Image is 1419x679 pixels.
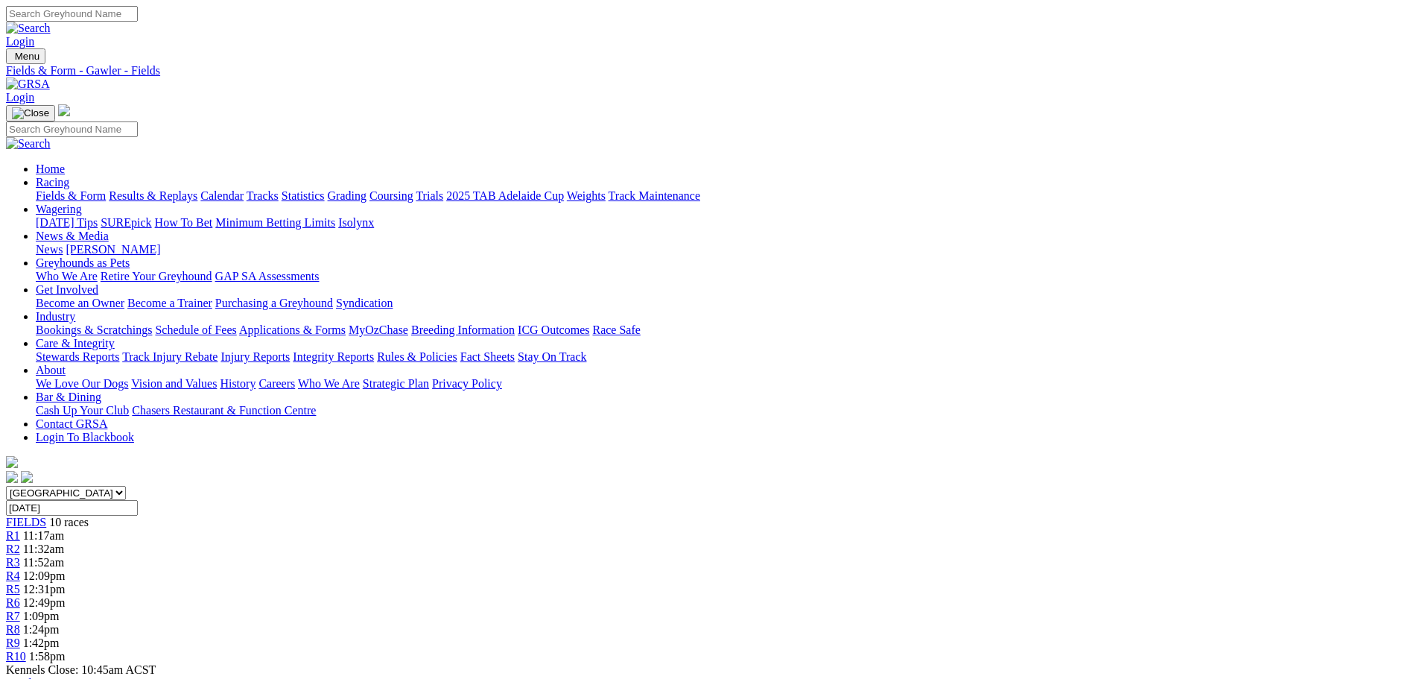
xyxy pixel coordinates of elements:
[6,623,20,636] a: R8
[36,377,1413,391] div: About
[446,189,564,202] a: 2025 TAB Adelaide Cup
[36,176,69,189] a: Racing
[23,569,66,582] span: 12:09pm
[127,297,212,309] a: Become a Trainer
[6,105,55,121] button: Toggle navigation
[215,216,335,229] a: Minimum Betting Limits
[36,417,107,430] a: Contact GRSA
[36,270,98,282] a: Who We Are
[36,391,101,403] a: Bar & Dining
[23,529,64,542] span: 11:17am
[6,516,46,528] a: FIELDS
[36,431,134,443] a: Login To Blackbook
[36,310,75,323] a: Industry
[567,189,606,202] a: Weights
[23,623,60,636] span: 1:24pm
[518,350,586,363] a: Stay On Track
[6,610,20,622] a: R7
[416,189,443,202] a: Trials
[29,650,66,663] span: 1:58pm
[6,78,50,91] img: GRSA
[258,377,295,390] a: Careers
[36,283,98,296] a: Get Involved
[220,377,255,390] a: History
[36,189,106,202] a: Fields & Form
[131,377,217,390] a: Vision and Values
[6,663,156,676] span: Kennels Close: 10:45am ACST
[36,270,1413,283] div: Greyhounds as Pets
[36,337,115,350] a: Care & Integrity
[23,637,60,649] span: 1:42pm
[6,22,51,35] img: Search
[6,456,18,468] img: logo-grsa-white.png
[15,51,39,62] span: Menu
[132,404,316,417] a: Chasers Restaurant & Function Centre
[36,377,128,390] a: We Love Our Dogs
[36,230,109,242] a: News & Media
[101,216,151,229] a: SUREpick
[36,216,1413,230] div: Wagering
[215,270,320,282] a: GAP SA Assessments
[6,48,45,64] button: Toggle navigation
[36,350,119,363] a: Stewards Reports
[36,203,82,215] a: Wagering
[36,297,124,309] a: Become an Owner
[6,650,26,663] a: R10
[36,323,152,336] a: Bookings & Scratchings
[432,377,502,390] a: Privacy Policy
[6,529,20,542] a: R1
[23,596,66,609] span: 12:49pm
[363,377,429,390] a: Strategic Plan
[36,404,1413,417] div: Bar & Dining
[21,471,33,483] img: twitter.svg
[36,364,66,376] a: About
[6,569,20,582] a: R4
[6,121,138,137] input: Search
[298,377,360,390] a: Who We Are
[293,350,374,363] a: Integrity Reports
[6,64,1413,78] div: Fields & Form - Gawler - Fields
[336,297,393,309] a: Syndication
[101,270,212,282] a: Retire Your Greyhound
[460,350,515,363] a: Fact Sheets
[36,404,129,417] a: Cash Up Your Club
[12,107,49,119] img: Close
[6,6,138,22] input: Search
[36,243,63,256] a: News
[338,216,374,229] a: Isolynx
[66,243,160,256] a: [PERSON_NAME]
[58,104,70,116] img: logo-grsa-white.png
[239,323,346,336] a: Applications & Forms
[6,91,34,104] a: Login
[155,216,213,229] a: How To Bet
[282,189,325,202] a: Statistics
[6,137,51,151] img: Search
[6,471,18,483] img: facebook.svg
[23,543,64,555] span: 11:32am
[36,350,1413,364] div: Care & Integrity
[36,243,1413,256] div: News & Media
[23,610,60,622] span: 1:09pm
[369,189,413,202] a: Coursing
[6,637,20,649] a: R9
[36,256,130,269] a: Greyhounds as Pets
[215,297,333,309] a: Purchasing a Greyhound
[518,323,589,336] a: ICG Outcomes
[6,543,20,555] a: R2
[6,583,20,596] span: R5
[49,516,89,528] span: 10 races
[6,556,20,569] span: R3
[155,323,236,336] a: Schedule of Fees
[23,583,66,596] span: 12:31pm
[349,323,408,336] a: MyOzChase
[609,189,700,202] a: Track Maintenance
[6,500,138,516] input: Select date
[377,350,457,363] a: Rules & Policies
